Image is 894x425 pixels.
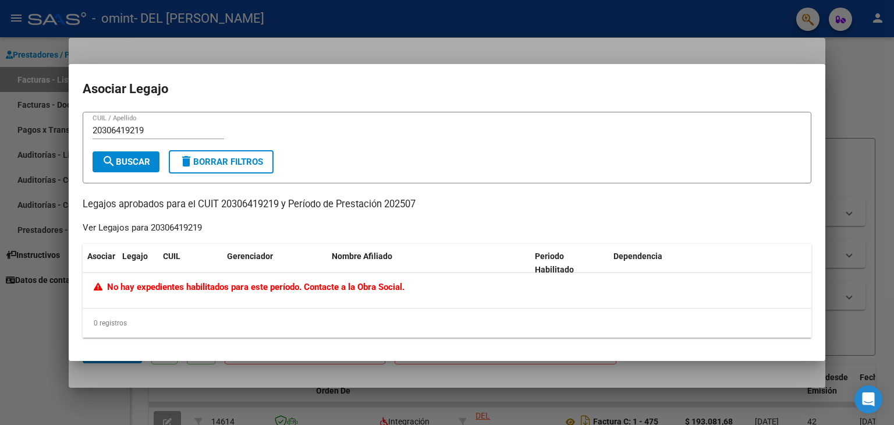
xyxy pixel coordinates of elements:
span: Asociar [87,252,115,261]
span: Dependencia [613,252,662,261]
datatable-header-cell: Asociar [83,244,118,282]
datatable-header-cell: Periodo Habilitado [530,244,609,282]
span: CUIL [163,252,180,261]
button: Buscar [93,151,159,172]
span: Nombre Afiliado [332,252,392,261]
span: Legajo [122,252,148,261]
mat-icon: search [102,154,116,168]
h2: Asociar Legajo [83,78,811,100]
datatable-header-cell: CUIL [158,244,222,282]
span: Borrar Filtros [179,157,263,167]
mat-icon: delete [179,154,193,168]
datatable-header-cell: Nombre Afiliado [327,244,530,282]
div: Ver Legajos para 20306419219 [83,221,202,235]
datatable-header-cell: Gerenciador [222,244,327,282]
span: Periodo Habilitado [535,252,574,274]
div: 0 registros [83,309,811,338]
button: Borrar Filtros [169,150,274,173]
datatable-header-cell: Legajo [118,244,158,282]
span: Buscar [102,157,150,167]
div: Open Intercom Messenger [854,385,882,413]
datatable-header-cell: Dependencia [609,244,812,282]
span: No hay expedientes habilitados para este período. Contacte a la Obra Social. [94,282,405,292]
span: Gerenciador [227,252,273,261]
p: Legajos aprobados para el CUIT 20306419219 y Período de Prestación 202507 [83,197,811,212]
